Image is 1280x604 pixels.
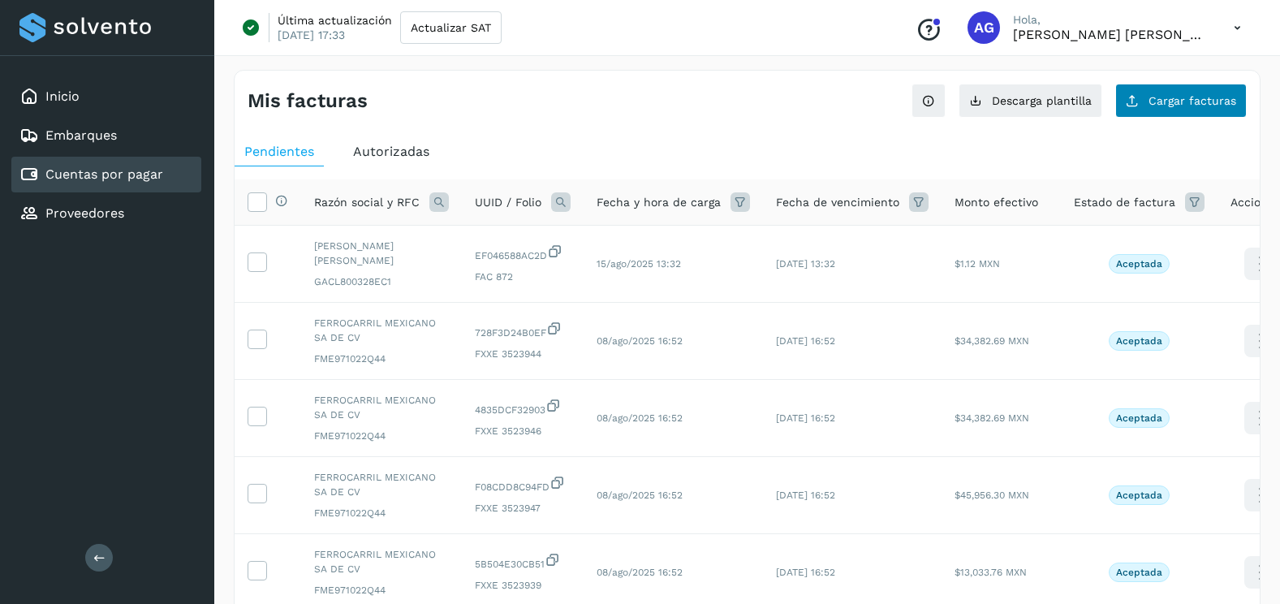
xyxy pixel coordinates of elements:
span: FERROCARRIL MEXICANO SA DE CV [314,393,449,422]
span: Monto efectivo [955,194,1038,211]
span: $34,382.69 MXN [955,335,1029,347]
span: Cargar facturas [1149,95,1236,106]
span: 4835DCF32903 [475,398,571,417]
div: Embarques [11,118,201,153]
span: [DATE] 16:52 [776,490,835,501]
span: [DATE] 16:52 [776,412,835,424]
span: [DATE] 13:32 [776,258,835,270]
span: 5B504E30CB51 [475,552,571,572]
div: Cuentas por pagar [11,157,201,192]
span: Fecha y hora de carga [597,194,721,211]
span: 728F3D24B0EF [475,321,571,340]
span: FAC 872 [475,270,571,284]
span: [PERSON_NAME] [PERSON_NAME] [314,239,449,268]
p: Hola, [1013,13,1208,27]
a: Inicio [45,88,80,104]
span: FME971022Q44 [314,352,449,366]
p: Aceptada [1116,335,1162,347]
span: UUID / Folio [475,194,541,211]
a: Proveedores [45,205,124,221]
span: FME971022Q44 [314,583,449,598]
span: GACL800328EC1 [314,274,449,289]
button: Actualizar SAT [400,11,502,44]
span: $13,033.76 MXN [955,567,1027,578]
span: Razón social y RFC [314,194,420,211]
span: FXXE 3523939 [475,578,571,593]
p: Última actualización [278,13,392,28]
span: Acciones [1230,194,1280,211]
span: F08CDD8C94FD [475,475,571,494]
span: $1.12 MXN [955,258,1000,270]
p: [DATE] 17:33 [278,28,345,42]
span: 08/ago/2025 16:52 [597,335,683,347]
span: FERROCARRIL MEXICANO SA DE CV [314,547,449,576]
span: $34,382.69 MXN [955,412,1029,424]
span: FME971022Q44 [314,429,449,443]
a: Embarques [45,127,117,143]
p: Aceptada [1116,567,1162,578]
div: Proveedores [11,196,201,231]
div: Inicio [11,79,201,114]
span: 15/ago/2025 13:32 [597,258,681,270]
span: FXXE 3523947 [475,501,571,516]
span: 08/ago/2025 16:52 [597,490,683,501]
span: FERROCARRIL MEXICANO SA DE CV [314,470,449,499]
span: Actualizar SAT [411,22,491,33]
h4: Mis facturas [248,89,368,113]
span: Fecha de vencimiento [776,194,899,211]
span: EF046588AC2D [475,244,571,263]
span: 08/ago/2025 16:52 [597,412,683,424]
p: Aceptada [1116,412,1162,424]
button: Descarga plantilla [959,84,1102,118]
span: [DATE] 16:52 [776,335,835,347]
span: FXXE 3523944 [475,347,571,361]
span: FXXE 3523946 [475,424,571,438]
p: Abigail Gonzalez Leon [1013,27,1208,42]
span: $45,956.30 MXN [955,490,1029,501]
span: Autorizadas [353,144,429,159]
span: Descarga plantilla [992,95,1092,106]
span: 08/ago/2025 16:52 [597,567,683,578]
p: Aceptada [1116,490,1162,501]
span: FERROCARRIL MEXICANO SA DE CV [314,316,449,345]
p: Aceptada [1116,258,1162,270]
a: Cuentas por pagar [45,166,163,182]
span: [DATE] 16:52 [776,567,835,578]
span: FME971022Q44 [314,506,449,520]
span: Pendientes [244,144,314,159]
button: Cargar facturas [1115,84,1247,118]
span: Estado de factura [1074,194,1175,211]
